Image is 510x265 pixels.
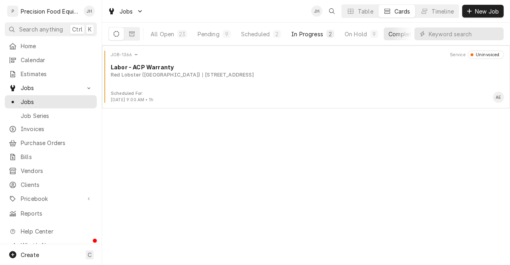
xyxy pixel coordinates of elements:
[311,6,322,17] div: Jason Hertel's Avatar
[105,51,507,59] div: Card Header
[224,30,229,38] div: 9
[179,30,185,38] div: 23
[5,136,97,149] a: Purchase Orders
[5,95,97,108] a: Jobs
[241,30,270,38] div: Scheduled
[21,251,39,258] span: Create
[432,7,454,16] div: Timeline
[5,109,97,122] a: Job Series
[21,125,93,133] span: Invoices
[21,153,93,161] span: Bills
[450,52,466,58] div: Object Extra Context Header
[21,139,93,147] span: Purchase Orders
[5,67,97,80] a: Estimates
[102,45,510,108] div: Job Card: JOB-1366
[21,112,93,120] span: Job Series
[493,92,504,103] div: Card Footer Primary Content
[5,22,97,36] button: Search anythingCtrlK
[493,92,504,103] div: AE
[5,122,97,135] a: Invoices
[21,84,81,92] span: Jobs
[21,167,93,175] span: Vendors
[21,194,81,203] span: Pricebook
[5,207,97,220] a: Reports
[21,7,79,16] div: Precision Food Equipment LLC
[311,6,322,17] div: JH
[104,5,147,18] a: Go to Jobs
[5,164,97,177] a: Vendors
[21,98,93,106] span: Jobs
[202,71,254,79] div: Object Subtext Secondary
[5,39,97,53] a: Home
[326,5,338,18] button: Open search
[468,51,504,59] div: Object Status
[105,90,507,103] div: Card Footer
[5,192,97,205] a: Go to Pricebook
[19,25,63,33] span: Search anything
[88,25,92,33] span: K
[493,92,504,103] div: Anthony Ellinger's Avatar
[450,51,504,59] div: Card Header Secondary Content
[5,178,97,191] a: Clients
[5,225,97,238] a: Go to Help Center
[21,181,93,189] span: Clients
[291,30,323,38] div: In Progress
[111,52,132,58] div: Object ID
[72,25,82,33] span: Ctrl
[372,30,377,38] div: 9
[5,150,97,163] a: Bills
[84,6,95,17] div: Jason Hertel's Avatar
[7,6,18,17] div: P
[345,30,367,38] div: On Hold
[462,5,504,18] button: New Job
[21,42,93,50] span: Home
[111,51,138,59] div: Card Header Primary Content
[275,30,279,38] div: 2
[151,30,174,38] div: All Open
[21,241,92,249] span: What's New
[105,63,507,79] div: Card Body
[21,56,93,64] span: Calendar
[111,71,200,79] div: Object Subtext Primary
[358,7,373,16] div: Table
[111,63,504,71] div: Object Title
[473,7,500,16] span: New Job
[394,7,410,16] div: Cards
[5,81,97,94] a: Go to Jobs
[111,97,153,102] span: [DATE] 9:00 AM • 1h
[388,30,418,38] div: Completed
[111,71,504,79] div: Object Subtext
[120,7,133,16] span: Jobs
[5,53,97,67] a: Calendar
[473,52,500,58] div: Uninvoiced
[328,30,333,38] div: 2
[111,90,153,103] div: Card Footer Extra Context
[5,239,97,252] a: Go to What's New
[21,70,93,78] span: Estimates
[198,30,220,38] div: Pending
[88,251,92,259] span: C
[84,6,95,17] div: JH
[21,227,92,236] span: Help Center
[21,209,93,218] span: Reports
[111,97,153,103] div: Object Extra Context Footer Value
[111,90,153,97] div: Object Extra Context Footer Label
[429,27,500,40] input: Keyword search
